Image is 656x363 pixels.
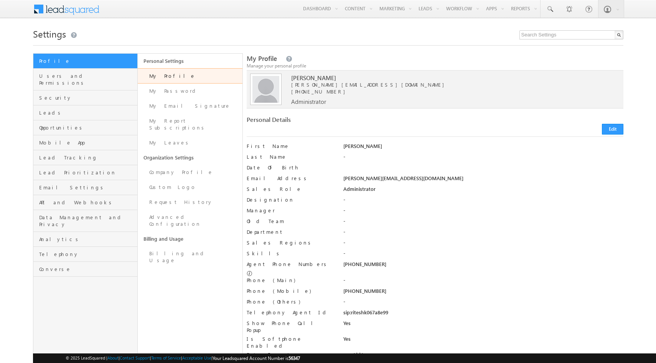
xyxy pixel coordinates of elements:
div: - [343,196,623,207]
div: Yes [343,335,623,346]
div: Yes [343,320,623,330]
label: Designation [247,196,333,203]
div: - [343,298,623,309]
div: Administrator [343,186,623,196]
a: Opportunities [33,120,138,135]
div: [PHONE_NUMBER] [343,287,623,298]
label: Phone (Mobile) [247,287,311,294]
span: Converse [39,266,136,273]
span: Email Settings [39,184,136,191]
a: Advanced Configuration [138,210,242,232]
label: Old Team [247,218,333,225]
a: Company Profile [138,165,242,180]
span: Analytics [39,236,136,243]
span: Users and Permissions [39,72,136,86]
div: - [343,277,623,287]
span: Leads [39,109,136,116]
a: My Report Subscriptions [138,113,242,135]
label: Phone (Others) [247,298,333,305]
a: Personal Settings [138,54,242,68]
div: [PHONE_NUMBER] [343,261,623,271]
span: Security [39,94,136,101]
a: Acceptable Use [182,355,211,360]
label: Sales Regions [247,239,333,246]
a: Profile [33,54,138,69]
label: Sales Role [247,186,333,192]
a: Terms of Service [151,355,181,360]
a: Contact Support [120,355,150,360]
label: Is Softphone Enabled [247,335,333,349]
a: About [107,355,119,360]
a: Billing and Usage [138,246,242,268]
a: Lead Prioritization [33,165,138,180]
label: Last Name [247,153,333,160]
label: Manager [247,207,333,214]
a: Leads [33,105,138,120]
span: My Profile [247,54,277,63]
a: My Profile [138,68,242,84]
a: Billing and Usage [138,232,242,246]
span: Lead Prioritization [39,169,136,176]
label: Email Address [247,175,333,182]
span: API and Webhooks [39,199,136,206]
span: © 2025 LeadSquared | | | | | [66,355,300,362]
span: Profile [39,57,136,64]
span: Mobile App [39,139,136,146]
label: Telephony Agent Id [247,309,333,316]
span: 56347 [288,355,300,361]
a: My Leaves [138,135,242,150]
span: [PERSON_NAME] [291,74,592,81]
span: [PERSON_NAME][EMAIL_ADDRESS][DOMAIN_NAME] [291,81,592,88]
span: Administrator [291,98,326,105]
label: Date Of Birth [247,164,333,171]
a: API and Webhooks [33,195,138,210]
div: - [343,207,623,218]
div: [PERSON_NAME] [343,143,623,153]
a: Security [33,90,138,105]
span: [PHONE_NUMBER] [291,88,349,95]
div: - [343,250,623,261]
div: [PERSON_NAME][EMAIL_ADDRESS][DOMAIN_NAME] [343,175,623,186]
a: Request History [138,195,242,210]
label: Phone (Main) [247,277,333,284]
div: sip:riteshk067a8e99 [343,309,623,320]
label: Agent Phone Numbers [247,261,329,268]
span: Settings [33,28,66,40]
div: mm/dd/yyyy [343,351,623,362]
input: Search Settings [519,30,623,39]
a: Users and Permissions [33,69,138,90]
div: - [343,228,623,239]
a: Custom Logo [138,180,242,195]
label: Show Phone Call Popup [247,320,333,333]
span: Opportunities [39,124,136,131]
span: Lead Tracking [39,154,136,161]
div: Manage your personal profile [247,62,623,69]
a: Organization Settings [138,150,242,165]
a: My Password [138,84,242,99]
a: Converse [33,262,138,277]
a: Email Settings [33,180,138,195]
a: My Email Signature [138,99,242,113]
a: Telephony [33,247,138,262]
a: Lead Tracking [33,150,138,165]
span: Data Management and Privacy [39,214,136,228]
div: - [343,153,623,164]
label: Department [247,228,333,235]
div: - [343,239,623,250]
span: Telephony [39,251,136,258]
div: - [343,218,623,228]
div: Personal Details [247,116,430,127]
label: Date Format [247,351,333,358]
span: Your Leadsquared Account Number is [213,355,300,361]
label: First Name [247,143,333,149]
a: Data Management and Privacy [33,210,138,232]
label: Skills [247,250,333,257]
button: Edit [602,124,623,135]
a: Mobile App [33,135,138,150]
a: Analytics [33,232,138,247]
